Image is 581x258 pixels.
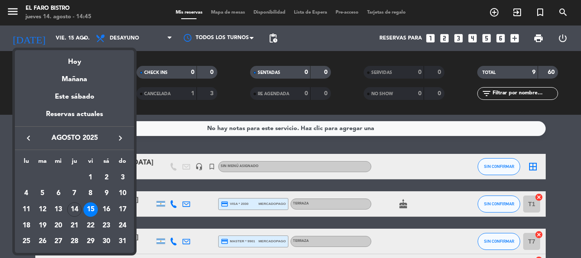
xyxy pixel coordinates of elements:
[113,133,128,144] button: keyboard_arrow_right
[19,186,34,201] div: 4
[66,218,83,234] td: 21 de agosto de 2025
[67,186,82,201] div: 7
[83,156,99,170] th: viernes
[66,186,83,202] td: 7 de agosto de 2025
[114,170,131,186] td: 3 de agosto de 2025
[114,201,131,218] td: 17 de agosto de 2025
[34,201,51,218] td: 12 de agosto de 2025
[50,234,66,250] td: 27 de agosto de 2025
[67,202,82,217] div: 14
[115,235,130,249] div: 31
[83,202,98,217] div: 15
[50,201,66,218] td: 13 de agosto de 2025
[19,202,34,217] div: 11
[50,186,66,202] td: 6 de agosto de 2025
[99,156,115,170] th: sábado
[34,234,51,250] td: 26 de agosto de 2025
[99,234,115,250] td: 30 de agosto de 2025
[99,170,115,186] td: 2 de agosto de 2025
[15,109,134,126] div: Reservas actuales
[99,235,114,249] div: 30
[83,235,98,249] div: 29
[99,218,114,233] div: 23
[34,186,51,202] td: 5 de agosto de 2025
[114,186,131,202] td: 10 de agosto de 2025
[51,186,66,201] div: 6
[114,218,131,234] td: 24 de agosto de 2025
[19,218,34,233] div: 18
[35,235,50,249] div: 26
[83,218,99,234] td: 22 de agosto de 2025
[115,218,130,233] div: 24
[18,218,34,234] td: 18 de agosto de 2025
[99,201,115,218] td: 16 de agosto de 2025
[66,201,83,218] td: 14 de agosto de 2025
[15,50,134,68] div: Hoy
[67,218,82,233] div: 21
[36,133,113,144] span: agosto 2025
[34,218,51,234] td: 19 de agosto de 2025
[83,186,99,202] td: 8 de agosto de 2025
[83,170,98,185] div: 1
[99,186,115,202] td: 9 de agosto de 2025
[51,218,66,233] div: 20
[19,235,34,249] div: 25
[66,156,83,170] th: jueves
[114,234,131,250] td: 31 de agosto de 2025
[67,235,82,249] div: 28
[83,218,98,233] div: 22
[115,170,130,185] div: 3
[15,68,134,85] div: Mañana
[83,186,98,201] div: 8
[99,170,114,185] div: 2
[35,218,50,233] div: 19
[99,186,114,201] div: 9
[15,85,134,109] div: Este sábado
[99,218,115,234] td: 23 de agosto de 2025
[34,156,51,170] th: martes
[99,202,114,217] div: 16
[18,234,34,250] td: 25 de agosto de 2025
[18,170,83,186] td: AGO.
[18,186,34,202] td: 4 de agosto de 2025
[83,201,99,218] td: 15 de agosto de 2025
[66,234,83,250] td: 28 de agosto de 2025
[115,202,130,217] div: 17
[18,201,34,218] td: 11 de agosto de 2025
[115,186,130,201] div: 10
[83,170,99,186] td: 1 de agosto de 2025
[23,133,34,143] i: keyboard_arrow_left
[35,186,50,201] div: 5
[114,156,131,170] th: domingo
[51,202,66,217] div: 13
[115,133,125,143] i: keyboard_arrow_right
[83,234,99,250] td: 29 de agosto de 2025
[21,133,36,144] button: keyboard_arrow_left
[51,235,66,249] div: 27
[18,156,34,170] th: lunes
[35,202,50,217] div: 12
[50,156,66,170] th: miércoles
[50,218,66,234] td: 20 de agosto de 2025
